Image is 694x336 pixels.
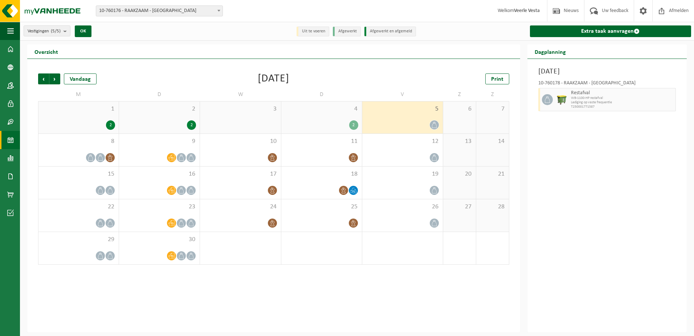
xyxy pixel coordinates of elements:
[362,88,443,101] td: V
[366,203,439,211] span: 26
[447,170,472,178] span: 20
[571,90,674,96] span: Restafval
[333,27,361,36] li: Afgewerkt
[42,137,115,145] span: 8
[123,137,196,145] span: 9
[42,236,115,244] span: 29
[42,105,115,113] span: 1
[96,5,223,16] span: 10-760176 - RAAKZAAM - BELSELE
[200,88,281,101] td: W
[514,8,540,13] strong: Veerle Vesta
[281,88,362,101] td: D
[349,120,358,130] div: 2
[571,96,674,100] span: WB-1100-HP restafval
[204,105,277,113] span: 3
[123,236,196,244] span: 30
[485,73,509,84] a: Print
[285,105,358,113] span: 4
[49,73,60,84] span: Volgende
[364,27,416,36] li: Afgewerkt en afgemeld
[75,25,91,37] button: OK
[447,203,472,211] span: 27
[480,137,505,145] span: 14
[443,88,476,101] td: Z
[96,6,223,16] span: 10-760176 - RAAKZAAM - BELSELE
[38,88,119,101] td: M
[366,137,439,145] span: 12
[42,203,115,211] span: 22
[480,203,505,211] span: 28
[476,88,509,101] td: Z
[123,203,196,211] span: 23
[119,88,200,101] td: D
[64,73,97,84] div: Vandaag
[530,25,691,37] a: Extra taak aanvragen
[51,29,61,33] count: (5/5)
[204,137,277,145] span: 10
[491,76,503,82] span: Print
[258,73,289,84] div: [DATE]
[285,170,358,178] span: 18
[527,44,573,59] h2: Dagplanning
[297,27,329,36] li: Uit te voeren
[204,170,277,178] span: 17
[106,120,115,130] div: 2
[204,203,277,211] span: 24
[571,105,674,109] span: T250001771587
[366,170,439,178] span: 19
[366,105,439,113] span: 5
[447,137,472,145] span: 13
[42,170,115,178] span: 15
[24,25,70,36] button: Vestigingen(5/5)
[285,137,358,145] span: 11
[28,26,61,37] span: Vestigingen
[187,120,196,130] div: 2
[571,100,674,105] span: Lediging op vaste frequentie
[447,105,472,113] span: 6
[480,170,505,178] span: 21
[538,81,676,88] div: 10-760178 - RAAKZAAM - [GEOGRAPHIC_DATA]
[538,66,676,77] h3: [DATE]
[38,73,49,84] span: Vorige
[556,94,567,105] img: WB-1100-HPE-GN-51
[27,44,65,59] h2: Overzicht
[285,203,358,211] span: 25
[123,170,196,178] span: 16
[480,105,505,113] span: 7
[123,105,196,113] span: 2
